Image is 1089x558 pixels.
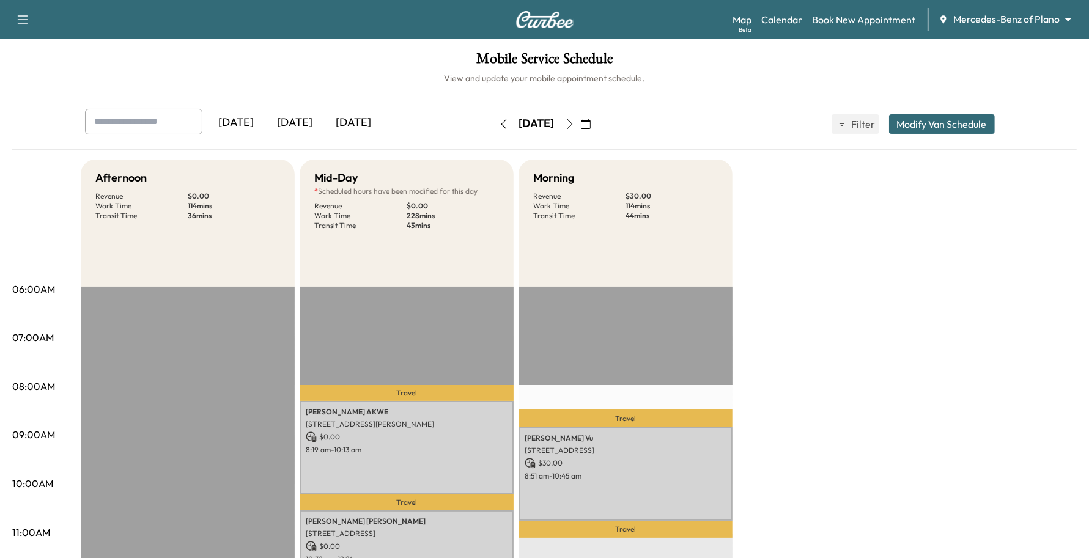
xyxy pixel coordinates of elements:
p: [PERSON_NAME] [PERSON_NAME] [306,516,508,526]
p: $ 0.00 [188,191,280,201]
div: [DATE] [266,109,325,137]
p: 8:51 am - 10:45 am [525,471,726,481]
p: 228 mins [407,211,499,221]
p: 44 mins [626,211,718,221]
p: Travel [519,521,733,538]
h1: Mobile Service Schedule [12,51,1077,72]
button: Filter [832,114,879,134]
p: Scheduled hours have been modified for this day [314,186,499,196]
p: Work Time [533,201,626,211]
p: Revenue [95,191,188,201]
p: 07:00AM [12,330,54,345]
p: Transit Time [95,211,188,221]
p: Transit Time [533,211,626,221]
p: 8:19 am - 10:13 am [306,445,508,455]
p: [PERSON_NAME] AKWE [306,407,508,417]
h5: Mid-Day [314,169,358,186]
p: [STREET_ADDRESS][PERSON_NAME] [306,419,508,429]
img: Curbee Logo [515,11,574,28]
button: Modify Van Schedule [889,114,995,134]
p: $ 30.00 [525,458,726,469]
h5: Afternoon [95,169,147,186]
p: 08:00AM [12,379,55,394]
p: 10:00AM [12,476,53,491]
p: 36 mins [188,211,280,221]
a: Book New Appointment [812,12,915,27]
p: 43 mins [407,221,499,230]
p: Travel [300,385,514,401]
p: $ 0.00 [407,201,499,211]
p: 114 mins [188,201,280,211]
p: $ 0.00 [306,541,508,552]
p: [STREET_ADDRESS] [306,529,508,538]
p: 11:00AM [12,525,50,540]
span: Mercedes-Benz of Plano [953,12,1060,26]
p: [PERSON_NAME] Vu [525,433,726,443]
a: MapBeta [733,12,751,27]
div: [DATE] [325,109,383,137]
h6: View and update your mobile appointment schedule. [12,72,1077,84]
div: [DATE] [519,116,555,131]
p: 09:00AM [12,427,55,442]
p: $ 30.00 [626,191,718,201]
p: Work Time [95,201,188,211]
a: Calendar [761,12,802,27]
p: Revenue [314,201,407,211]
p: Revenue [533,191,626,201]
p: Transit Time [314,221,407,230]
p: Travel [300,494,514,510]
p: Work Time [314,211,407,221]
div: Beta [739,25,751,34]
p: Travel [519,409,733,427]
div: [DATE] [207,109,266,137]
p: $ 0.00 [306,431,508,442]
p: [STREET_ADDRESS] [525,446,726,455]
p: 06:00AM [12,282,55,296]
p: 114 mins [626,201,718,211]
h5: Morning [533,169,574,186]
span: Filter [852,117,874,131]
